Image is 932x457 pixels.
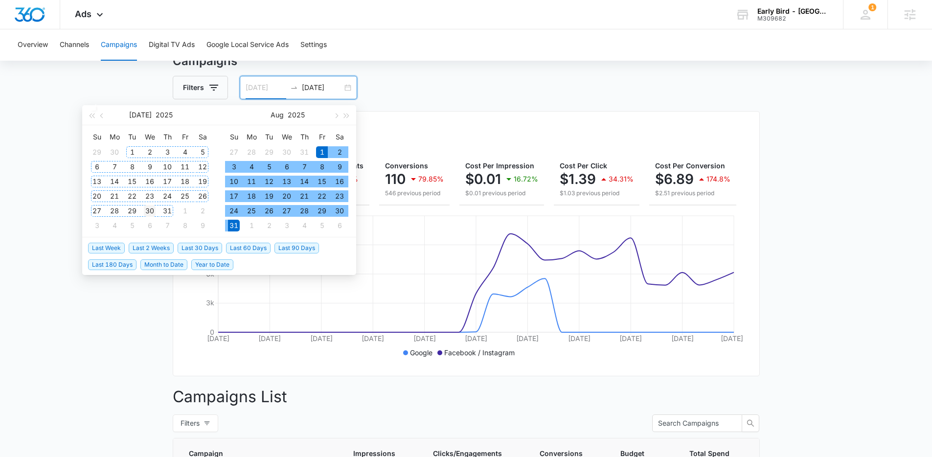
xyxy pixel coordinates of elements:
[300,29,327,61] button: Settings
[658,418,728,429] input: Search Campaigns
[129,105,152,125] button: [DATE]
[126,161,138,173] div: 8
[278,189,296,204] td: 2025-08-20
[263,190,275,202] div: 19
[228,220,240,231] div: 31
[225,160,243,174] td: 2025-08-03
[246,82,286,93] input: Start date
[560,161,607,170] span: Cost Per Click
[176,218,194,233] td: 2025-08-08
[88,204,106,218] td: 2025-07-27
[126,220,138,231] div: 5
[298,190,310,202] div: 21
[671,334,693,343] tspan: [DATE]
[246,220,257,231] div: 1
[868,3,876,11] div: notifications count
[161,176,173,187] div: 17
[316,205,328,217] div: 29
[197,205,208,217] div: 2
[179,146,191,158] div: 4
[194,204,211,218] td: 2025-08-02
[91,205,103,217] div: 27
[106,189,123,204] td: 2025-07-21
[123,218,141,233] td: 2025-08-05
[126,190,138,202] div: 22
[288,105,305,125] button: 2025
[228,190,240,202] div: 17
[243,174,260,189] td: 2025-08-11
[334,176,345,187] div: 16
[173,385,760,409] p: Campaigns List
[514,176,538,183] p: 16.72%
[296,129,313,145] th: Th
[141,189,159,204] td: 2025-07-23
[176,174,194,189] td: 2025-07-18
[263,176,275,187] div: 12
[260,145,278,160] td: 2025-07-29
[316,146,328,158] div: 1
[385,161,428,170] span: Conversions
[126,176,138,187] div: 15
[126,205,138,217] div: 29
[197,220,208,231] div: 9
[206,29,289,61] button: Google Local Service Ads
[88,174,106,189] td: 2025-07-13
[263,146,275,158] div: 29
[465,189,538,198] p: $0.01 previous period
[159,145,176,160] td: 2025-07-03
[109,146,120,158] div: 30
[281,205,293,217] div: 27
[316,190,328,202] div: 22
[331,204,348,218] td: 2025-08-30
[281,176,293,187] div: 13
[246,161,257,173] div: 4
[310,334,332,343] tspan: [DATE]
[298,205,310,217] div: 28
[243,189,260,204] td: 2025-08-18
[298,146,310,158] div: 31
[129,243,174,253] span: Last 2 Weeks
[197,190,208,202] div: 26
[278,218,296,233] td: 2025-09-03
[243,218,260,233] td: 2025-09-01
[313,129,331,145] th: Fr
[123,174,141,189] td: 2025-07-15
[260,160,278,174] td: 2025-08-05
[296,218,313,233] td: 2025-09-04
[179,161,191,173] div: 11
[334,220,345,231] div: 6
[159,189,176,204] td: 2025-07-24
[191,259,233,270] span: Year to Date
[655,161,725,170] span: Cost Per Conversion
[444,347,515,358] p: Facebook / Instagram
[313,189,331,204] td: 2025-08-22
[159,160,176,174] td: 2025-07-10
[313,218,331,233] td: 2025-09-05
[194,174,211,189] td: 2025-07-19
[278,129,296,145] th: We
[109,176,120,187] div: 14
[194,160,211,174] td: 2025-07-12
[274,243,319,253] span: Last 90 Days
[106,129,123,145] th: Mo
[109,161,120,173] div: 7
[18,29,48,61] button: Overview
[197,161,208,173] div: 12
[149,29,195,61] button: Digital TV Ads
[159,174,176,189] td: 2025-07-17
[156,105,173,125] button: 2025
[226,243,271,253] span: Last 60 Days
[331,218,348,233] td: 2025-09-06
[228,205,240,217] div: 24
[60,29,89,61] button: Channels
[109,190,120,202] div: 21
[140,259,187,270] span: Month to Date
[179,205,191,217] div: 1
[313,174,331,189] td: 2025-08-15
[179,220,191,231] div: 8
[141,145,159,160] td: 2025-07-02
[260,218,278,233] td: 2025-09-02
[331,189,348,204] td: 2025-08-23
[225,145,243,160] td: 2025-07-27
[260,204,278,218] td: 2025-08-26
